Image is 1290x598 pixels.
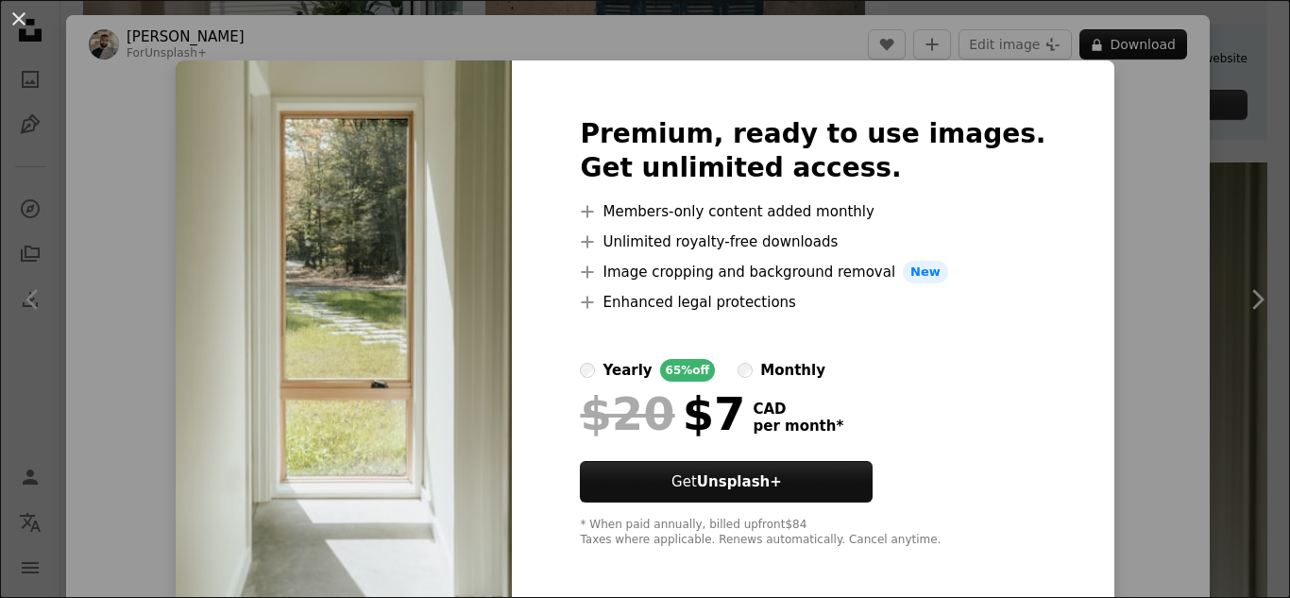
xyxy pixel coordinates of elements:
[580,261,1045,283] li: Image cropping and background removal
[603,359,652,382] div: yearly
[760,359,825,382] div: monthly
[580,518,1045,548] div: * When paid annually, billed upfront $84 Taxes where applicable. Renews automatically. Cancel any...
[580,389,674,438] span: $20
[580,117,1045,185] h2: Premium, ready to use images. Get unlimited access.
[580,389,745,438] div: $7
[753,418,843,435] span: per month *
[697,473,782,490] strong: Unsplash+
[580,461,873,503] button: GetUnsplash+
[580,291,1045,314] li: Enhanced legal protections
[738,363,753,378] input: monthly
[660,359,716,382] div: 65% off
[580,231,1045,253] li: Unlimited royalty-free downloads
[580,363,595,378] input: yearly65%off
[903,261,948,283] span: New
[580,200,1045,223] li: Members-only content added monthly
[753,401,843,418] span: CAD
